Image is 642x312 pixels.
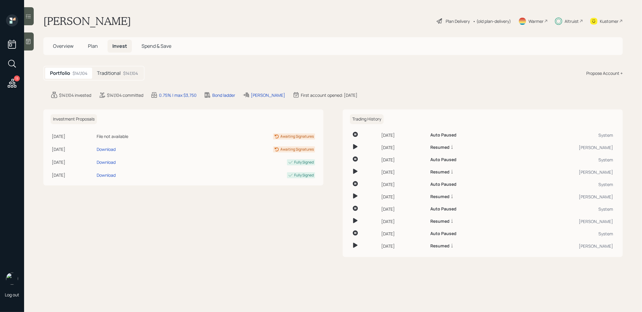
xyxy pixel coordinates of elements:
div: Awaiting Signatures [280,134,314,139]
span: Spend & Save [142,43,171,49]
div: System [513,231,613,237]
div: [PERSON_NAME] [513,169,613,175]
h6: Auto Paused [430,231,457,236]
h1: [PERSON_NAME] [43,14,131,28]
h6: Resumed [430,145,450,150]
span: Invest [112,43,127,49]
div: Download [97,172,116,178]
div: System [513,157,613,163]
div: Plan Delivery [446,18,470,24]
div: • (old plan-delivery) [473,18,511,24]
h5: Traditional [97,70,121,76]
div: [DATE] [52,159,94,165]
h5: Portfolio [50,70,70,76]
div: File not available [97,133,190,139]
div: Download [97,146,116,152]
div: [DATE] [52,172,94,178]
span: Plan [88,43,98,49]
div: System [513,181,613,188]
div: Warmer [528,18,544,24]
div: [PERSON_NAME] [513,194,613,200]
div: [DATE] [52,146,94,152]
div: First account opened: [DATE] [301,92,357,98]
div: [PERSON_NAME] [513,243,613,249]
div: [DATE] [381,144,425,151]
img: treva-nostdahl-headshot.png [6,273,18,285]
div: Log out [5,292,19,298]
h6: Trading History [350,114,384,124]
div: [DATE] [381,231,425,237]
div: [DATE] [381,206,425,212]
h6: Auto Paused [430,206,457,212]
div: Kustomer [600,18,619,24]
div: Fully Signed [294,173,314,178]
div: $141,104 committed [107,92,143,98]
div: [DATE] [381,169,425,175]
div: [DATE] [381,132,425,138]
div: [DATE] [52,133,94,139]
div: 0.75% | max $3,750 [159,92,197,98]
div: 13 [14,75,20,81]
div: System [513,132,613,138]
div: [DATE] [381,181,425,188]
h6: Resumed [430,170,450,175]
h6: Resumed [430,194,450,199]
div: $141,104 [123,70,138,76]
div: $141,104 [73,70,87,76]
div: Propose Account + [586,70,623,76]
div: Altruist [565,18,579,24]
div: $141,104 invested [59,92,91,98]
h6: Resumed [430,219,450,224]
h6: Auto Paused [430,182,457,187]
div: [DATE] [381,194,425,200]
h6: Auto Paused [430,157,457,162]
div: [PERSON_NAME] [513,218,613,225]
div: [PERSON_NAME] [251,92,285,98]
div: System [513,206,613,212]
div: [DATE] [381,243,425,249]
div: [DATE] [381,218,425,225]
div: Fully Signed [294,160,314,165]
h6: Resumed [430,243,450,249]
div: [PERSON_NAME] [513,144,613,151]
div: Awaiting Signatures [280,147,314,152]
h6: Investment Proposals [51,114,97,124]
div: Bond ladder [212,92,235,98]
h6: Auto Paused [430,133,457,138]
span: Overview [53,43,73,49]
div: Download [97,159,116,165]
div: [DATE] [381,157,425,163]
